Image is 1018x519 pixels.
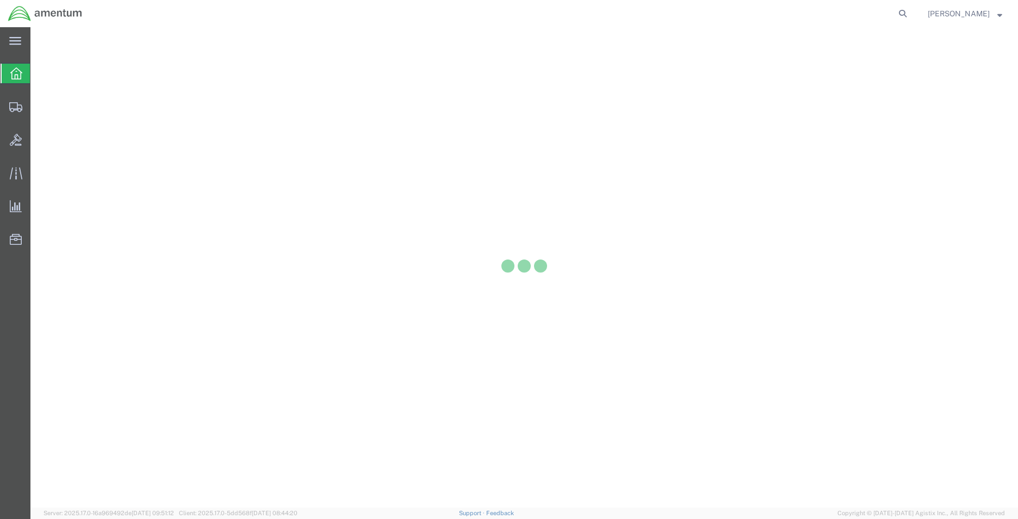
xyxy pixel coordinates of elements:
[928,8,990,20] span: Rigoberto Magallan
[252,510,297,516] span: [DATE] 08:44:20
[132,510,174,516] span: [DATE] 09:51:12
[837,509,1005,518] span: Copyright © [DATE]-[DATE] Agistix Inc., All Rights Reserved
[927,7,1003,20] button: [PERSON_NAME]
[459,510,486,516] a: Support
[44,510,174,516] span: Server: 2025.17.0-16a969492de
[179,510,297,516] span: Client: 2025.17.0-5dd568f
[486,510,514,516] a: Feedback
[8,5,83,22] img: logo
